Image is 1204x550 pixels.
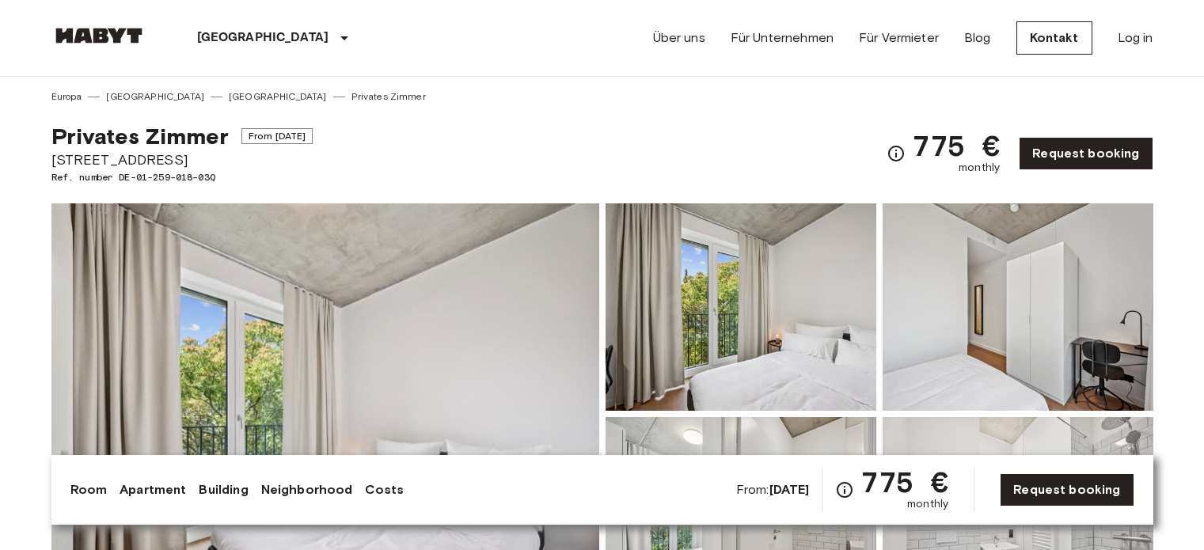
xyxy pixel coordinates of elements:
img: Picture of unit DE-01-259-018-03Q [606,203,876,411]
span: monthly [907,496,948,512]
a: [GEOGRAPHIC_DATA] [229,89,327,104]
span: Privates Zimmer [51,123,229,150]
a: Blog [964,28,991,47]
a: Costs [365,480,404,499]
span: monthly [959,160,1000,176]
a: Neighborhood [261,480,353,499]
a: Privates Zimmer [351,89,426,104]
span: [STREET_ADDRESS] [51,150,313,170]
p: [GEOGRAPHIC_DATA] [197,28,329,47]
a: Building [199,480,248,499]
svg: Check cost overview for full price breakdown. Please note that discounts apply to new joiners onl... [887,144,906,163]
img: Habyt [51,28,146,44]
a: Für Unternehmen [731,28,834,47]
span: 775 € [912,131,1000,160]
a: Apartment [120,480,186,499]
a: Kontakt [1016,21,1092,55]
span: From: [736,481,810,499]
a: Request booking [1019,137,1153,170]
span: Ref. number DE-01-259-018-03Q [51,170,313,184]
a: Europa [51,89,82,104]
img: Picture of unit DE-01-259-018-03Q [883,203,1153,411]
svg: Check cost overview for full price breakdown. Please note that discounts apply to new joiners onl... [835,480,854,499]
a: [GEOGRAPHIC_DATA] [106,89,204,104]
a: Request booking [1000,473,1134,506]
a: Room [70,480,108,499]
span: From [DATE] [241,128,313,144]
a: Für Vermieter [859,28,939,47]
a: Über uns [653,28,705,47]
a: Log in [1118,28,1153,47]
b: [DATE] [769,482,810,497]
span: 775 € [860,468,948,496]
